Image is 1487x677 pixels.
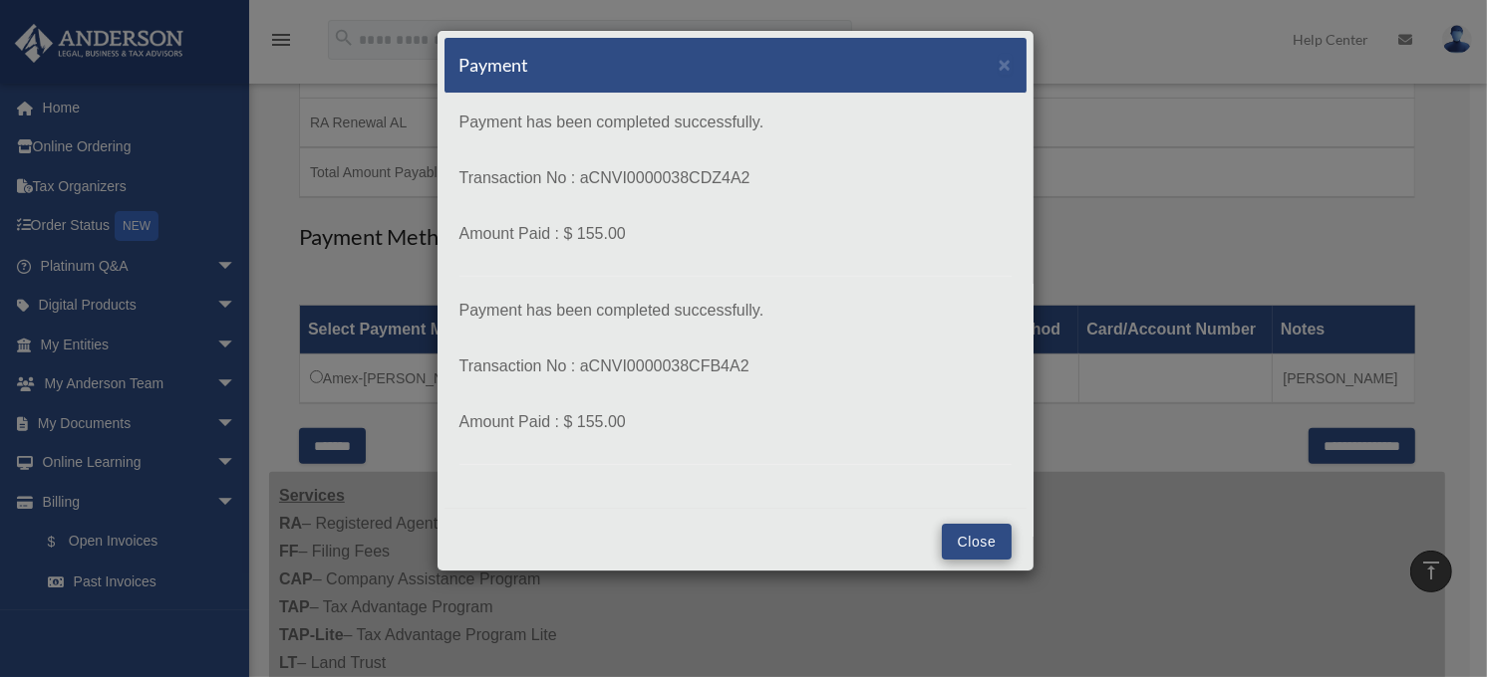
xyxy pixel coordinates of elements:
[459,220,1012,248] p: Amount Paid : $ 155.00
[459,53,529,78] h5: Payment
[459,164,1012,192] p: Transaction No : aCNVI0000038CDZ4A2
[942,524,1011,560] button: Close
[459,352,1012,380] p: Transaction No : aCNVI0000038CFB4A2
[459,297,1012,325] p: Payment has been completed successfully.
[459,408,1012,436] p: Amount Paid : $ 155.00
[999,54,1012,75] button: Close
[459,109,1012,136] p: Payment has been completed successfully.
[999,53,1012,76] span: ×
